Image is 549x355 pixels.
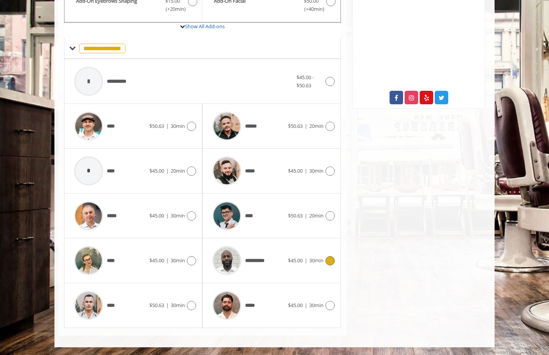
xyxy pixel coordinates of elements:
span: (+20min ) [161,5,184,13]
span: $45.00 - $50.63 [297,74,314,89]
a: Show All Add-ons [185,23,225,30]
span: 30min [309,167,324,174]
span: | [305,167,307,174]
span: $45.00 [149,212,164,219]
span: 30min [309,302,324,309]
span: | [305,212,307,219]
span: | [166,167,169,174]
span: | [305,122,307,129]
span: 30min [309,257,324,264]
span: 20min [309,122,324,129]
span: $45.00 [288,257,303,264]
span: 30min [171,302,185,309]
span: 20min [309,212,324,219]
span: 30min [171,122,185,129]
span: | [166,212,169,219]
span: 30min [171,212,185,219]
span: $50.63 [149,122,164,129]
span: (+40min ) [300,5,322,13]
span: | [166,257,169,264]
span: | [166,122,169,129]
span: $50.63 [288,212,303,219]
span: $50.63 [288,122,303,129]
span: | [305,257,307,264]
span: $45.00 [149,167,164,174]
span: | [305,302,307,309]
span: $45.00 [288,167,303,174]
span: $50.63 [149,302,164,309]
span: | [166,302,169,309]
span: 20min [171,167,185,174]
span: $45.00 [149,257,164,264]
span: $45.00 [288,302,303,309]
span: 30min [171,257,185,264]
